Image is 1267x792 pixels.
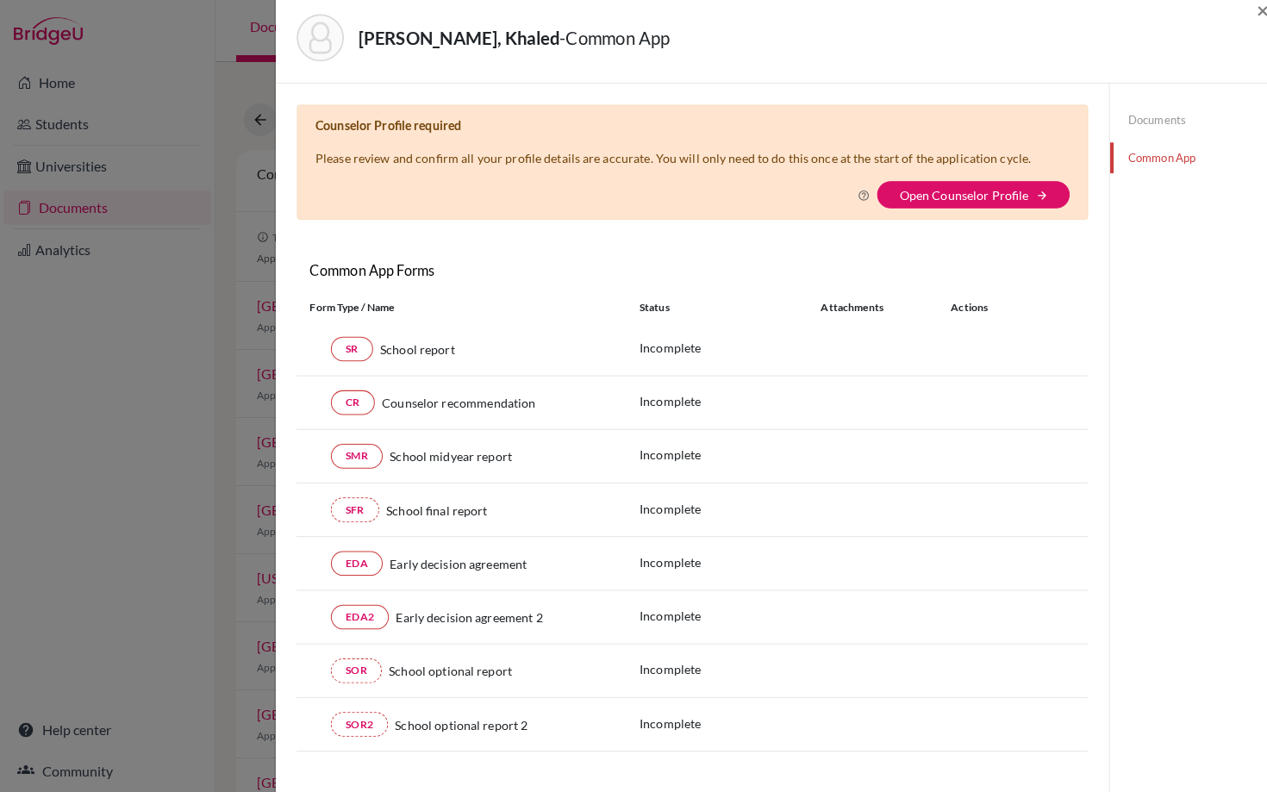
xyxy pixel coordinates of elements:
[315,118,461,133] b: Counselor Profile required
[899,187,1028,202] a: Open Counselor Profile
[359,28,560,48] strong: [PERSON_NAME], Khaled
[331,337,373,362] a: SR
[331,444,383,469] a: SMR
[380,340,455,358] span: School report
[331,658,382,683] a: SOR
[331,712,388,737] a: SOR2
[930,300,1039,315] div: Actions
[640,714,821,732] p: Incomplete
[331,605,389,630] a: EDA2
[315,148,1031,166] p: Please review and confirm all your profile details are accurate. You will only need to do this on...
[390,447,512,465] span: School midyear report
[640,392,821,410] p: Incomplete
[559,28,671,48] span: - Common App
[640,606,821,624] p: Incomplete
[640,300,821,315] div: Status
[390,554,527,572] span: Early decision agreement
[640,446,821,464] p: Incomplete
[1035,189,1047,201] i: arrow_forward
[386,501,487,519] span: School final report
[296,262,692,279] h6: Common App Forms
[640,338,821,356] p: Incomplete
[331,498,379,523] a: SFR
[331,390,375,415] a: CR
[382,394,536,412] span: Counselor recommendation
[877,181,1070,209] button: Open Counselor Profilearrow_forward
[331,552,383,577] a: EDA
[396,608,542,627] span: Early decision agreement 2
[640,552,821,571] p: Incomplete
[821,300,929,315] div: Attachments
[640,660,821,678] p: Incomplete
[389,662,512,680] span: School optional report
[640,499,821,517] p: Incomplete
[395,715,527,733] span: School optional report 2
[296,300,627,315] div: Form Type / Name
